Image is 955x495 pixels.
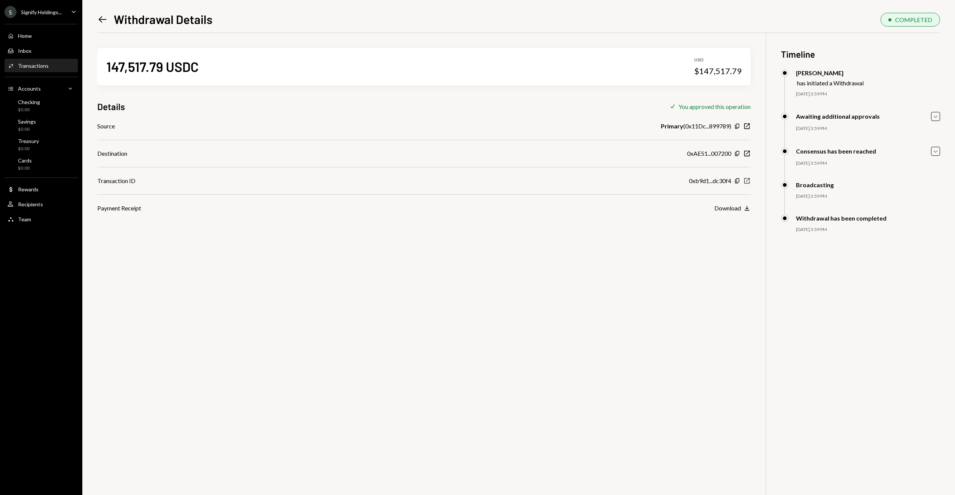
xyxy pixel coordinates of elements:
[796,227,940,233] div: [DATE] 3:59 PM
[796,125,940,132] div: [DATE] 3:59 PM
[714,204,741,212] div: Download
[678,103,751,110] div: You approved this operation
[714,204,751,213] button: Download
[21,9,62,15] div: Signify Holdings...
[796,181,834,188] div: Broadcasting
[796,91,940,97] div: [DATE] 3:59 PM
[18,85,41,92] div: Accounts
[97,149,127,158] div: Destination
[687,149,731,158] div: 0xAE51...007200
[796,193,940,200] div: [DATE] 3:59 PM
[4,136,78,154] a: Treasury$0.00
[796,215,887,222] div: Withdrawal has been completed
[694,57,742,63] div: USD
[4,97,78,115] a: Checking$0.00
[18,33,32,39] div: Home
[796,160,940,167] div: [DATE] 3:59 PM
[661,122,731,131] div: ( 0x11Dc...899789 )
[18,138,39,144] div: Treasury
[781,48,940,60] h3: Timeline
[18,186,39,192] div: Rewards
[4,155,78,173] a: Cards$0.00
[18,126,36,133] div: $0.00
[106,58,199,75] div: 147,517.79 USDC
[4,82,78,95] a: Accounts
[18,157,32,164] div: Cards
[97,176,135,185] div: Transaction ID
[18,107,40,113] div: $0.00
[18,99,40,105] div: Checking
[4,182,78,196] a: Rewards
[18,201,43,207] div: Recipients
[4,29,78,42] a: Home
[4,6,16,18] div: S
[97,122,115,131] div: Source
[18,165,32,171] div: $0.00
[4,116,78,134] a: Savings$0.00
[796,113,880,120] div: Awaiting additional approvals
[689,176,731,185] div: 0xb9d1...dc30f4
[797,79,864,86] div: has initiated a Withdrawal
[4,59,78,72] a: Transactions
[18,118,36,125] div: Savings
[18,48,31,54] div: Inbox
[18,63,49,69] div: Transactions
[18,216,31,222] div: Team
[895,16,932,23] div: COMPLETED
[4,197,78,211] a: Recipients
[661,122,683,131] b: Primary
[4,44,78,57] a: Inbox
[4,212,78,226] a: Team
[796,69,864,76] div: [PERSON_NAME]
[18,146,39,152] div: $0.00
[97,100,125,113] h3: Details
[694,66,742,76] div: $147,517.79
[796,148,876,155] div: Consensus has been reached
[114,12,213,27] h1: Withdrawal Details
[97,204,141,213] div: Payment Receipt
